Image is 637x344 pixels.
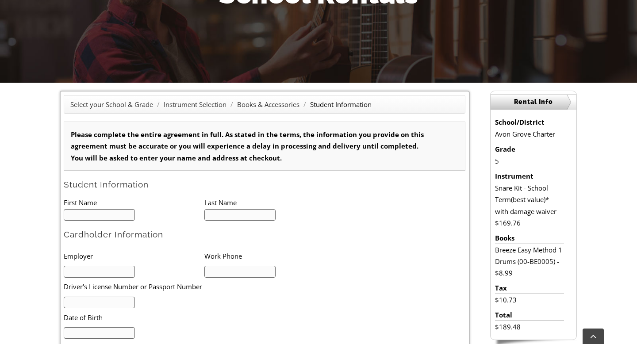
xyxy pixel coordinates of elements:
span: / [155,100,162,109]
li: Work Phone [204,247,345,265]
li: Last Name [204,197,345,208]
li: Tax [495,282,564,294]
li: Date of Birth [64,308,317,326]
a: Instrument Selection [164,100,226,109]
a: Select your School & Grade [70,100,153,109]
h2: Cardholder Information [64,229,465,240]
li: 5 [495,155,564,167]
span: of 2 [97,2,111,12]
li: $189.48 [495,321,564,333]
li: Employer [64,247,204,265]
li: Breeze Easy Method 1 Drums (00-BE0005) - $8.99 [495,244,564,279]
li: School/District [495,116,564,128]
select: Zoom [189,2,252,11]
li: Snare Kit - School Term(best value)* with damage waiver $169.76 [495,182,564,229]
a: Books & Accessories [237,100,299,109]
li: Total [495,309,564,321]
span: / [301,100,308,109]
h2: Rental Info [491,94,576,110]
li: Instrument [495,170,564,182]
li: Avon Grove Charter [495,128,564,140]
li: Grade [495,143,564,155]
span: / [228,100,235,109]
li: Books [495,232,564,244]
h2: Student Information [64,179,465,190]
input: Page [73,2,97,11]
li: $10.73 [495,294,564,306]
div: Please complete the entire agreement in full. As stated in the terms, the information you provide... [64,122,465,171]
li: Driver's License Number or Passport Number [64,278,317,296]
li: First Name [64,197,204,208]
li: Student Information [310,99,372,110]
